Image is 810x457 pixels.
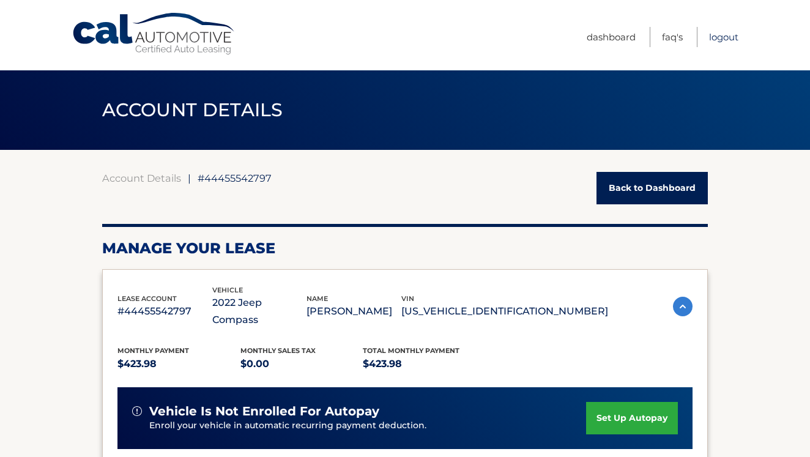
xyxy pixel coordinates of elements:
a: Logout [709,27,738,47]
p: #44455542797 [117,303,212,320]
span: vehicle is not enrolled for autopay [149,404,379,419]
span: | [188,172,191,184]
a: Cal Automotive [72,12,237,56]
p: $0.00 [240,355,363,373]
img: alert-white.svg [132,406,142,416]
a: FAQ's [662,27,683,47]
p: [US_VEHICLE_IDENTIFICATION_NUMBER] [401,303,608,320]
span: vehicle [212,286,243,294]
span: name [307,294,328,303]
span: #44455542797 [198,172,272,184]
p: $423.98 [363,355,486,373]
a: Dashboard [587,27,636,47]
a: Back to Dashboard [596,172,708,204]
h2: Manage Your Lease [102,239,708,258]
span: lease account [117,294,177,303]
span: ACCOUNT DETAILS [102,98,283,121]
p: $423.98 [117,355,240,373]
a: set up autopay [586,402,678,434]
span: Monthly Payment [117,346,189,355]
p: 2022 Jeep Compass [212,294,307,329]
img: accordion-active.svg [673,297,693,316]
span: Total Monthly Payment [363,346,459,355]
p: [PERSON_NAME] [307,303,401,320]
a: Account Details [102,172,181,184]
span: Monthly sales Tax [240,346,316,355]
p: Enroll your vehicle in automatic recurring payment deduction. [149,419,586,433]
span: vin [401,294,414,303]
